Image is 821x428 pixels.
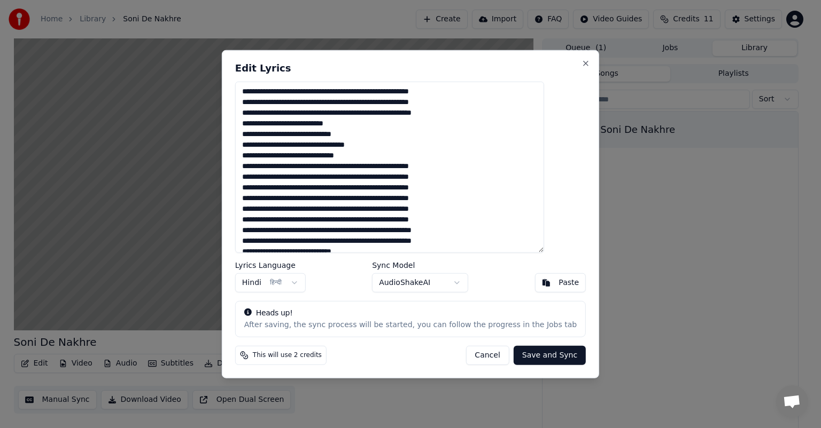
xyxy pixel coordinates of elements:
[244,319,577,330] div: After saving, the sync process will be started, you can follow the progress in the Jobs tab
[372,261,468,268] label: Sync Model
[235,64,586,73] h2: Edit Lyrics
[559,277,579,288] div: Paste
[535,273,586,292] button: Paste
[244,307,577,318] div: Heads up!
[235,261,306,268] label: Lyrics Language
[253,351,322,359] span: This will use 2 credits
[466,345,509,364] button: Cancel
[514,345,586,364] button: Save and Sync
